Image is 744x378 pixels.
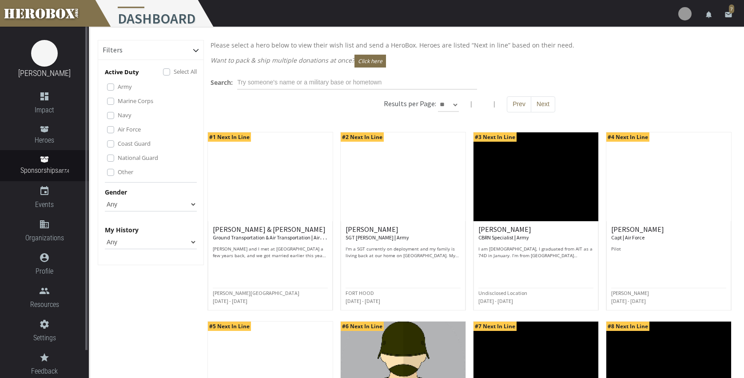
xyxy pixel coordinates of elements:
label: Select All [174,67,197,76]
img: user-image [678,7,692,20]
small: [PERSON_NAME][GEOGRAPHIC_DATA] [213,290,299,296]
button: Prev [507,96,531,112]
span: #7 Next In Line [473,322,517,331]
p: [PERSON_NAME] and I met at [GEOGRAPHIC_DATA] a few years back, and we got married earlier this ye... [213,246,328,259]
small: [DATE] - [DATE] [611,298,646,304]
small: [DATE] - [DATE] [346,298,380,304]
span: #2 Next In Line [341,132,384,142]
label: Other [118,167,133,177]
h6: [PERSON_NAME] [346,226,461,241]
small: BETA [58,168,69,174]
small: [DATE] - [DATE] [213,298,247,304]
input: Try someone's name or a military base or hometown [237,76,477,90]
small: FORT HOOD [346,290,374,296]
small: [DATE] - [DATE] [478,298,513,304]
a: #2 Next In Line [PERSON_NAME] SGT [PERSON_NAME] | Army I'm a SGT currently on deployment and my f... [340,132,466,310]
p: Please select a hero below to view their wish list and send a HeroBox. Heroes are listed “Next in... [211,40,728,50]
small: SGT [PERSON_NAME] | Army [346,234,409,241]
label: My History [105,225,139,235]
span: | [469,99,473,108]
label: Search: [211,77,233,88]
label: Air Force [118,124,141,134]
small: Undisclosed Location [478,290,527,296]
label: Coast Guard [118,139,151,148]
h6: [PERSON_NAME] & [PERSON_NAME] [213,226,328,241]
span: #4 Next In Line [606,132,649,142]
button: Next [531,96,555,112]
span: #5 Next In Line [208,322,251,331]
i: email [724,11,732,19]
span: #6 Next In Line [341,322,384,331]
h6: [PERSON_NAME] [611,226,726,241]
span: | [493,99,496,108]
span: #8 Next In Line [606,322,649,331]
h6: Filters [103,46,123,54]
small: Capt | Air Force [611,234,645,241]
label: Gender [105,187,127,197]
a: #3 Next In Line [PERSON_NAME] CBRN Specialist | Army I am [DEMOGRAPHIC_DATA], I graduated from AI... [473,132,599,310]
h6: [PERSON_NAME] [478,226,593,241]
small: CBRN Specialist | Army [478,234,529,241]
p: I am [DEMOGRAPHIC_DATA], I graduated from AIT as a 74D in January. I’m from [GEOGRAPHIC_DATA][US_... [478,246,593,259]
a: #1 Next In Line [PERSON_NAME] & [PERSON_NAME] Ground Transportation & Air Transportation | Air Fo... [207,132,333,310]
small: [PERSON_NAME] [611,290,649,296]
p: Want to pack & ship multiple donations at once? [211,55,728,68]
button: Click here [354,55,386,68]
a: [PERSON_NAME] [18,68,71,78]
label: Marine Corps [118,96,153,106]
small: Ground Transportation & Air Transportation | Air Force [213,232,333,241]
span: #3 Next In Line [473,132,517,142]
i: notifications [705,11,713,19]
p: I'm a SGT currently on deployment and my family is living back at our home on [GEOGRAPHIC_DATA]. ... [346,246,461,259]
span: 7 [729,4,734,13]
a: #4 Next In Line [PERSON_NAME] Capt | Air Force Pilot [PERSON_NAME] [DATE] - [DATE] [606,132,732,310]
p: Pilot [611,246,726,259]
label: Army [118,82,132,92]
span: #1 Next In Line [208,132,251,142]
img: image [31,40,58,67]
h6: Results per Page: [384,99,436,108]
label: Navy [118,110,131,120]
p: Active Duty [105,67,139,77]
label: National Guard [118,153,158,163]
